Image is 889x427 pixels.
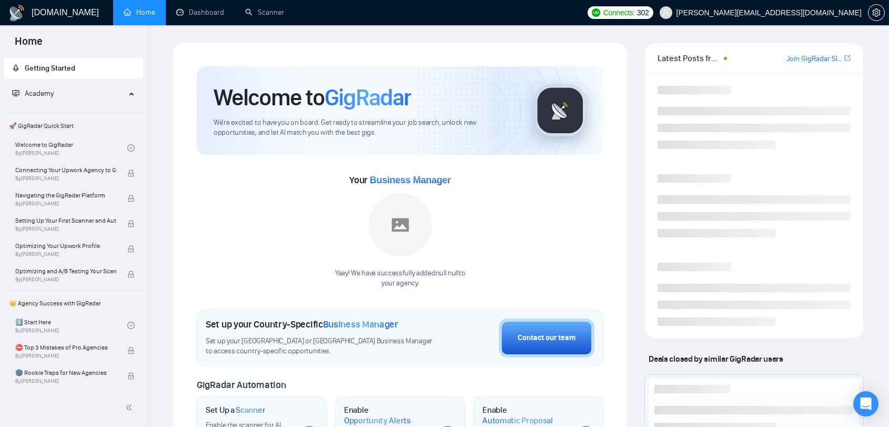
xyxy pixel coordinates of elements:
span: lock [127,245,135,253]
a: Welcome to GigRadarBy[PERSON_NAME] [15,136,127,160]
span: Navigating the GigRadar Platform [15,190,116,201]
h1: Set Up a [206,405,265,415]
img: gigradar-logo.png [534,84,587,137]
a: searchScanner [245,8,284,17]
span: Deals closed by similar GigRadar users [644,350,787,368]
button: setting [868,4,885,21]
span: GigRadar Automation [197,379,286,391]
a: setting [868,8,885,17]
span: Business Manager [370,175,451,185]
span: By [PERSON_NAME] [15,175,116,182]
h1: Enable [344,405,431,425]
span: By [PERSON_NAME] [15,353,116,359]
span: We're excited to have you on board. Get ready to streamline your job search, unlock new opportuni... [214,118,517,138]
span: 🚀 GigRadar Quick Start [5,115,142,136]
li: Getting Started [4,58,143,79]
p: your agency . [335,279,465,289]
span: double-left [125,402,136,413]
span: Setting Up Your First Scanner and Auto-Bidder [15,215,116,226]
span: 🌚 Rookie Traps for New Agencies [15,368,116,378]
span: Set up your [GEOGRAPHIC_DATA] or [GEOGRAPHIC_DATA] Business Manager to access country-specific op... [206,336,439,356]
span: lock [127,195,135,202]
span: Academy [12,89,54,98]
a: dashboardDashboard [176,8,224,17]
div: Contact our team [518,332,575,344]
span: export [844,54,851,62]
span: GigRadar [325,83,411,112]
span: By [PERSON_NAME] [15,276,116,283]
span: Home [6,34,51,56]
button: Contact our team [499,319,594,358]
span: fund-projection-screen [12,90,19,97]
span: Optimizing and A/B Testing Your Scanner for Better Results [15,266,116,276]
h1: Welcome to [214,83,411,112]
span: Business Manager [323,319,398,330]
span: lock [127,347,135,354]
span: lock [127,271,135,278]
span: Scanner [236,405,265,415]
span: lock [127,220,135,227]
a: homeHome [124,8,155,17]
span: lock [127,170,135,177]
a: 1️⃣ Start HereBy[PERSON_NAME] [15,314,127,337]
span: check-circle [127,322,135,329]
span: By [PERSON_NAME] [15,378,116,384]
span: 302 [637,7,649,18]
span: setting [868,8,884,17]
span: lock [127,372,135,380]
span: user [662,9,670,16]
img: upwork-logo.png [592,8,600,17]
a: export [844,53,851,63]
span: ⛔ Top 3 Mistakes of Pro Agencies [15,342,116,353]
span: Latest Posts from the GigRadar Community [658,52,720,65]
img: logo [8,5,25,22]
div: Open Intercom Messenger [853,391,878,416]
span: By [PERSON_NAME] [15,201,116,207]
span: By [PERSON_NAME] [15,251,116,257]
h1: Set up your Country-Specific [206,319,398,330]
img: placeholder.png [369,193,432,256]
span: Opportunity Alerts [344,415,411,426]
a: Join GigRadar Slack Community [786,53,842,65]
span: By [PERSON_NAME] [15,226,116,232]
span: Connecting Your Upwork Agency to GigRadar [15,165,116,175]
span: 👑 Agency Success with GigRadar [5,293,142,314]
span: Academy [25,89,54,98]
span: Connects: [603,7,635,18]
span: rocket [12,64,19,72]
span: Getting Started [25,64,75,73]
span: Optimizing Your Upwork Profile [15,241,116,251]
span: check-circle [127,144,135,152]
div: Yaay! We have successfully added null null to [335,269,465,289]
span: Your [349,174,451,186]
